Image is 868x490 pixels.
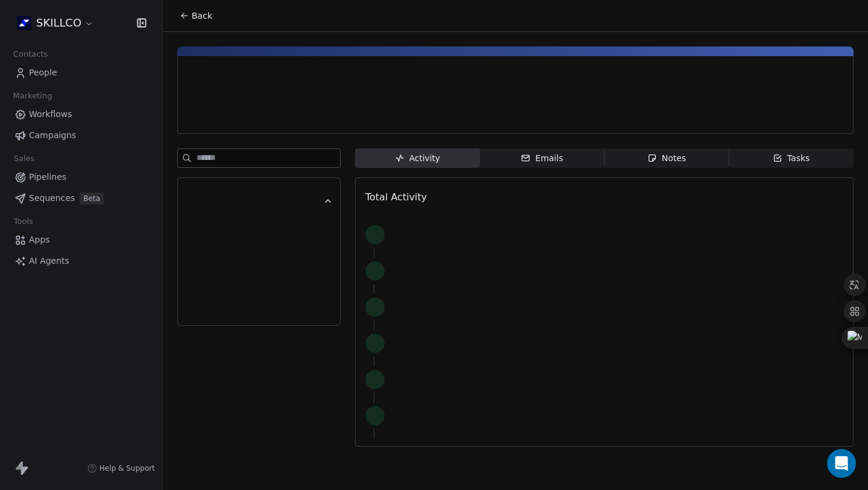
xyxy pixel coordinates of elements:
a: People [10,63,153,83]
span: Sequences [29,192,75,205]
span: SKILLCO [36,15,81,31]
div: Emails [521,152,563,165]
a: Help & Support [87,463,155,473]
span: Campaigns [29,129,76,142]
span: Contacts [8,45,53,63]
a: Pipelines [10,167,153,187]
span: Marketing [8,87,57,105]
div: Notes [647,152,686,165]
span: Apps [29,234,50,246]
button: Back [172,5,219,27]
span: Sales [8,150,40,168]
a: AI Agents [10,251,153,271]
a: SequencesBeta [10,188,153,208]
span: People [29,66,57,79]
span: Help & Support [99,463,155,473]
span: Beta [80,192,104,205]
a: Workflows [10,104,153,124]
div: Open Intercom Messenger [827,449,856,478]
span: Back [192,10,212,22]
span: Tools [8,212,38,231]
a: Apps [10,230,153,250]
span: Total Activity [365,191,427,203]
img: Skillco%20logo%20icon%20(2).png [17,16,31,30]
div: Tasks [773,152,810,165]
span: Workflows [29,108,72,121]
a: Campaigns [10,126,153,145]
span: Pipelines [29,171,66,183]
button: SKILLCO [14,13,96,33]
span: AI Agents [29,255,69,267]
